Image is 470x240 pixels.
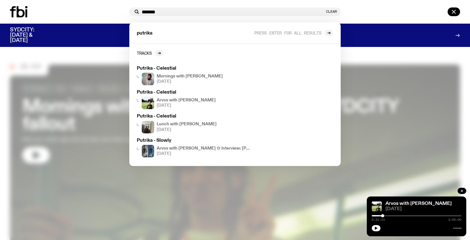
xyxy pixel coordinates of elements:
img: The 'Queens of the circular library' poster of the event we discussed on culture guide. It has th... [142,145,154,157]
h4: Arvos with [PERSON_NAME] [157,98,216,102]
img: Bri is smiling and wearing a black t-shirt. She is standing in front of a lush, green field. Ther... [142,97,154,109]
span: [DATE] [157,104,216,108]
img: Bri is smiling and wearing a black t-shirt. She is standing in front of a lush, green field. Ther... [372,201,382,211]
span: [DATE] [385,207,461,211]
h2: Tracks [137,51,152,55]
h4: Arvos with [PERSON_NAME] ✩ Interview: [PERSON_NAME] [157,146,251,150]
img: Kana Frazer is smiling at the camera with her head tilted slightly to her left. She wears big bla... [142,73,154,85]
h3: Putrika - Celestial [137,114,251,119]
a: Putrika - SlowlyThe 'Queens of the circular library' poster of the event we discussed on culture ... [134,136,254,160]
h3: Putrika - Celestial [137,90,251,95]
a: Tracks [137,50,164,56]
a: Putrika - CelestialKana Frazer is smiling at the camera with her head tilted slightly to her left... [134,64,254,88]
h3: Putrika - Slowly [137,138,251,143]
h4: Lunch with [PERSON_NAME] [157,122,217,126]
span: 3:00:00 [448,218,461,221]
span: [DATE] [157,80,223,84]
span: putrika [137,31,152,36]
h3: SYDCITY: [DATE] & [DATE] [10,27,50,43]
h3: Putrika - Celestial [137,66,251,71]
a: Arvos with [PERSON_NAME] [385,201,452,206]
a: Putrika - CelestialLunch with [PERSON_NAME][DATE] [134,112,254,136]
button: Clear [326,10,337,13]
span: 0:21:53 [372,218,385,221]
a: Putrika - CelestialBri is smiling and wearing a black t-shirt. She is standing in front of a lush... [134,88,254,112]
span: [DATE] [157,128,217,132]
span: [DATE] [157,152,251,156]
h4: Mornings with [PERSON_NAME] [157,74,223,78]
a: Press enter for all results [254,30,333,36]
span: Press enter for all results [254,30,321,35]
